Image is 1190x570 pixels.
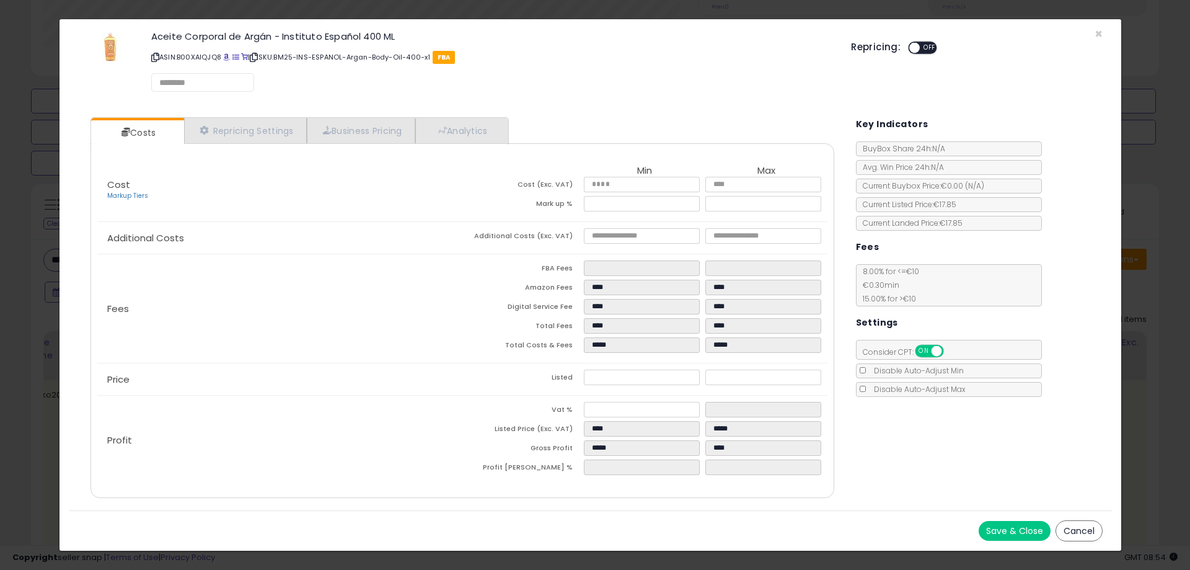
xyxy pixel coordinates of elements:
span: Avg. Win Price 24h: N/A [857,162,944,172]
td: Amazon Fees [462,280,584,299]
p: Fees [97,304,462,314]
td: FBA Fees [462,261,584,280]
a: Repricing Settings [184,118,307,143]
span: ( N/A ) [965,180,984,191]
h5: Repricing: [851,42,901,52]
span: Disable Auto-Adjust Max [868,384,966,394]
td: Gross Profit [462,440,584,460]
span: €0.30 min [857,280,899,290]
span: Current Listed Price: €17.85 [857,199,956,210]
span: €0.00 [941,180,984,191]
span: OFF [920,43,940,53]
span: 8.00 % for <= €10 [857,266,919,304]
img: 31-jxNqFRBL._SL60_.jpg [92,32,129,69]
a: All offer listings [232,52,239,62]
button: Cancel [1056,520,1103,541]
p: Price [97,375,462,385]
a: Analytics [415,118,507,143]
td: Mark up % [462,196,584,215]
p: Profit [97,435,462,445]
td: Profit [PERSON_NAME] % [462,460,584,479]
a: Costs [91,120,183,145]
span: Consider CPT: [857,347,960,357]
span: FBA [433,51,456,64]
p: Additional Costs [97,233,462,243]
button: Save & Close [979,521,1051,541]
h3: Aceite Corporal de Argán - Instituto Español 400 ML [151,32,832,41]
h5: Key Indicators [856,117,928,132]
td: Vat % [462,402,584,421]
a: BuyBox page [223,52,230,62]
a: Markup Tiers [107,191,148,200]
p: ASIN: B00XAIQJQ8 | SKU: BM25-INS-ESPANOL-Argan-Body-Oil-400-x1 [151,47,832,67]
p: Cost [97,180,462,201]
th: Min [584,166,705,177]
a: Your listing only [241,52,248,62]
span: × [1095,25,1103,43]
td: Total Fees [462,318,584,337]
a: Business Pricing [307,118,415,143]
td: Digital Service Fee [462,299,584,318]
td: Cost (Exc. VAT) [462,177,584,196]
h5: Fees [856,239,879,255]
span: Disable Auto-Adjust Min [868,365,964,376]
span: Current Landed Price: €17.85 [857,218,963,228]
td: Listed Price (Exc. VAT) [462,421,584,440]
th: Max [705,166,827,177]
span: BuyBox Share 24h: N/A [857,143,945,154]
span: 15.00 % for > €10 [857,293,916,304]
td: Total Costs & Fees [462,337,584,357]
span: ON [916,346,932,357]
h5: Settings [856,315,898,331]
td: Listed [462,370,584,389]
td: Additional Costs (Exc. VAT) [462,228,584,247]
span: Current Buybox Price: [857,180,984,191]
span: OFF [941,346,961,357]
